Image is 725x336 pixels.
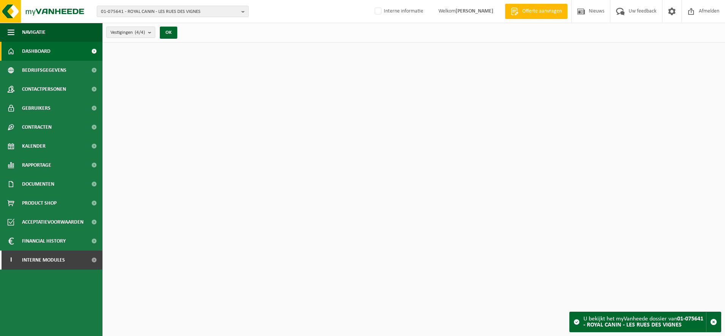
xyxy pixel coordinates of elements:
span: Offerte aanvragen [520,8,564,15]
span: Interne modules [22,251,65,270]
span: I [8,251,14,270]
strong: 01-075641 - ROYAL CANIN - LES RUES DES VIGNES [583,316,703,328]
div: U bekijkt het myVanheede dossier van [583,312,706,332]
span: Kalender [22,137,46,156]
button: 01-075641 - ROYAL CANIN - LES RUES DES VIGNES [97,6,249,17]
span: Acceptatievoorwaarden [22,213,84,232]
count: (4/4) [135,30,145,35]
span: Navigatie [22,23,46,42]
span: Contactpersonen [22,80,66,99]
span: Contracten [22,118,52,137]
span: Financial History [22,232,66,251]
button: OK [160,27,177,39]
span: 01-075641 - ROYAL CANIN - LES RUES DES VIGNES [101,6,238,17]
strong: [PERSON_NAME] [455,8,493,14]
span: Gebruikers [22,99,50,118]
label: Interne informatie [373,6,423,17]
button: Vestigingen(4/4) [106,27,155,38]
span: Bedrijfsgegevens [22,61,66,80]
a: Offerte aanvragen [505,4,567,19]
span: Rapportage [22,156,51,175]
span: Dashboard [22,42,50,61]
span: Vestigingen [110,27,145,38]
span: Documenten [22,175,54,194]
span: Product Shop [22,194,57,213]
